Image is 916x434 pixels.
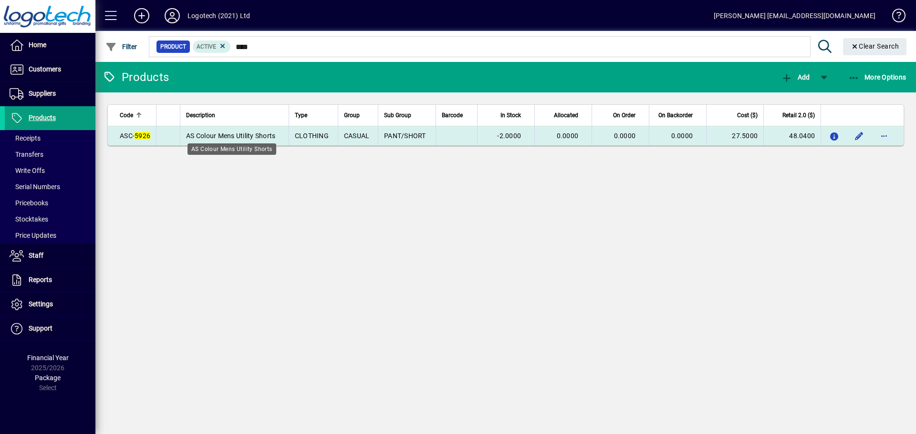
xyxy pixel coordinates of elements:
[885,2,904,33] a: Knowledge Base
[846,69,909,86] button: More Options
[186,110,283,121] div: Description
[103,70,169,85] div: Products
[384,132,426,140] span: PANT/SHORT
[5,146,95,162] a: Transfers
[737,110,758,121] span: Cost ($)
[598,110,644,121] div: On Order
[5,244,95,268] a: Staff
[197,43,216,50] span: Active
[848,73,906,81] span: More Options
[5,162,95,179] a: Write Offs
[157,7,187,24] button: Profile
[10,199,48,207] span: Pricebooks
[344,110,360,121] span: Group
[384,110,430,121] div: Sub Group
[126,7,157,24] button: Add
[10,215,48,223] span: Stocktakes
[344,110,372,121] div: Group
[120,132,150,140] span: ASC-
[27,354,69,362] span: Financial Year
[186,132,275,140] span: AS Colour Mens Utility Shorts
[671,132,693,140] span: 0.0000
[295,110,332,121] div: Type
[103,38,140,55] button: Filter
[5,58,95,81] a: Customers
[497,132,521,140] span: -2.0000
[613,110,635,121] span: On Order
[35,374,61,382] span: Package
[5,33,95,57] a: Home
[706,126,763,145] td: 27.5000
[852,128,867,143] button: Edit
[187,143,276,155] div: AS Colour Mens Utility Shorts
[843,38,907,55] button: Clear
[658,110,693,121] span: On Backorder
[295,132,329,140] span: CLOTHING
[876,128,892,143] button: More options
[851,42,899,50] span: Clear Search
[614,132,636,140] span: 0.0000
[344,132,370,140] span: CASUAL
[29,90,56,97] span: Suppliers
[5,227,95,243] a: Price Updates
[781,73,810,81] span: Add
[483,110,530,121] div: In Stock
[10,151,43,158] span: Transfers
[10,232,56,239] span: Price Updates
[105,43,137,50] span: Filter
[29,324,52,332] span: Support
[442,110,471,121] div: Barcode
[5,268,95,292] a: Reports
[5,317,95,341] a: Support
[779,69,812,86] button: Add
[29,65,61,73] span: Customers
[557,132,579,140] span: 0.0000
[29,252,43,259] span: Staff
[5,179,95,195] a: Serial Numbers
[10,134,41,142] span: Receipts
[541,110,587,121] div: Allocated
[29,300,53,308] span: Settings
[763,126,821,145] td: 48.0400
[554,110,578,121] span: Allocated
[10,167,45,174] span: Write Offs
[384,110,411,121] span: Sub Group
[120,110,150,121] div: Code
[655,110,701,121] div: On Backorder
[187,8,250,23] div: Logotech (2021) Ltd
[442,110,463,121] span: Barcode
[5,195,95,211] a: Pricebooks
[295,110,307,121] span: Type
[120,110,133,121] span: Code
[5,211,95,227] a: Stocktakes
[714,8,875,23] div: [PERSON_NAME] [EMAIL_ADDRESS][DOMAIN_NAME]
[500,110,521,121] span: In Stock
[160,42,186,51] span: Product
[193,40,231,53] mat-chip: Activation Status: Active
[782,110,815,121] span: Retail 2.0 ($)
[5,82,95,106] a: Suppliers
[186,110,215,121] span: Description
[29,114,56,121] span: Products
[29,276,52,283] span: Reports
[135,132,150,140] em: 5926
[10,183,60,191] span: Serial Numbers
[29,41,46,49] span: Home
[5,130,95,146] a: Receipts
[5,293,95,316] a: Settings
